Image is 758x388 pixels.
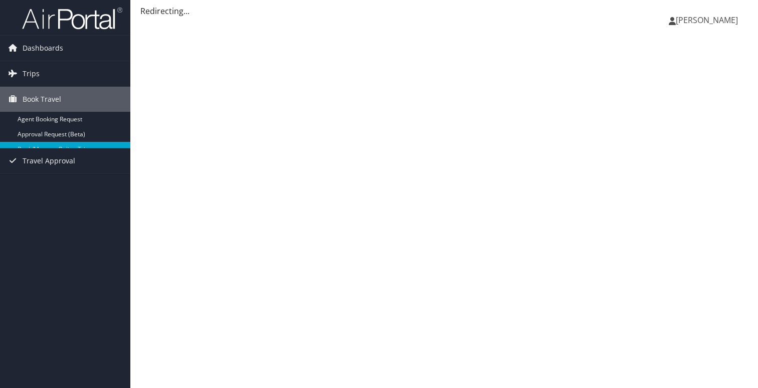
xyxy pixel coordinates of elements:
img: airportal-logo.png [22,7,122,30]
a: [PERSON_NAME] [669,5,748,35]
span: Trips [23,61,40,86]
span: [PERSON_NAME] [676,15,738,26]
div: Redirecting... [140,5,748,17]
span: Book Travel [23,87,61,112]
span: Travel Approval [23,148,75,173]
span: Dashboards [23,36,63,61]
